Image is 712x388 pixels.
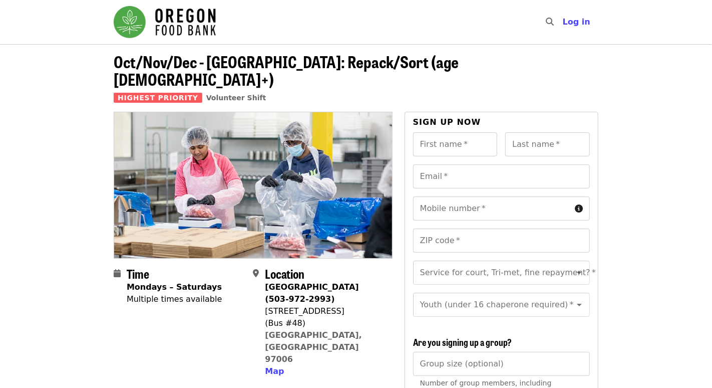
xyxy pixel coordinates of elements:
div: [STREET_ADDRESS] [265,305,384,317]
a: [GEOGRAPHIC_DATA], [GEOGRAPHIC_DATA] 97006 [265,330,362,364]
span: Sign up now [413,117,481,127]
i: circle-info icon [575,204,583,214]
input: Search [560,10,568,34]
a: Volunteer Shift [206,94,266,102]
span: Log in [563,17,590,27]
strong: [GEOGRAPHIC_DATA] (503-972-2993) [265,282,359,304]
i: calendar icon [114,269,121,278]
span: Map [265,366,284,376]
input: Last name [505,132,590,156]
span: Highest Priority [114,93,202,103]
input: ZIP code [413,229,590,253]
button: Log in [555,12,598,32]
span: Oct/Nov/Dec - [GEOGRAPHIC_DATA]: Repack/Sort (age [DEMOGRAPHIC_DATA]+) [114,50,459,91]
img: Oregon Food Bank - Home [114,6,216,38]
i: map-marker-alt icon [253,269,259,278]
span: Are you signing up a group? [413,335,512,348]
button: Open [572,298,586,312]
img: Oct/Nov/Dec - Beaverton: Repack/Sort (age 10+) organized by Oregon Food Bank [114,112,392,258]
input: Email [413,164,590,188]
span: Time [127,265,149,282]
input: [object Object] [413,352,590,376]
i: search icon [546,17,554,27]
div: Multiple times available [127,293,222,305]
button: Open [572,266,586,280]
input: Mobile number [413,197,571,221]
span: Location [265,265,304,282]
strong: Mondays – Saturdays [127,282,222,292]
button: Map [265,365,284,377]
div: (Bus #48) [265,317,384,329]
input: First name [413,132,498,156]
